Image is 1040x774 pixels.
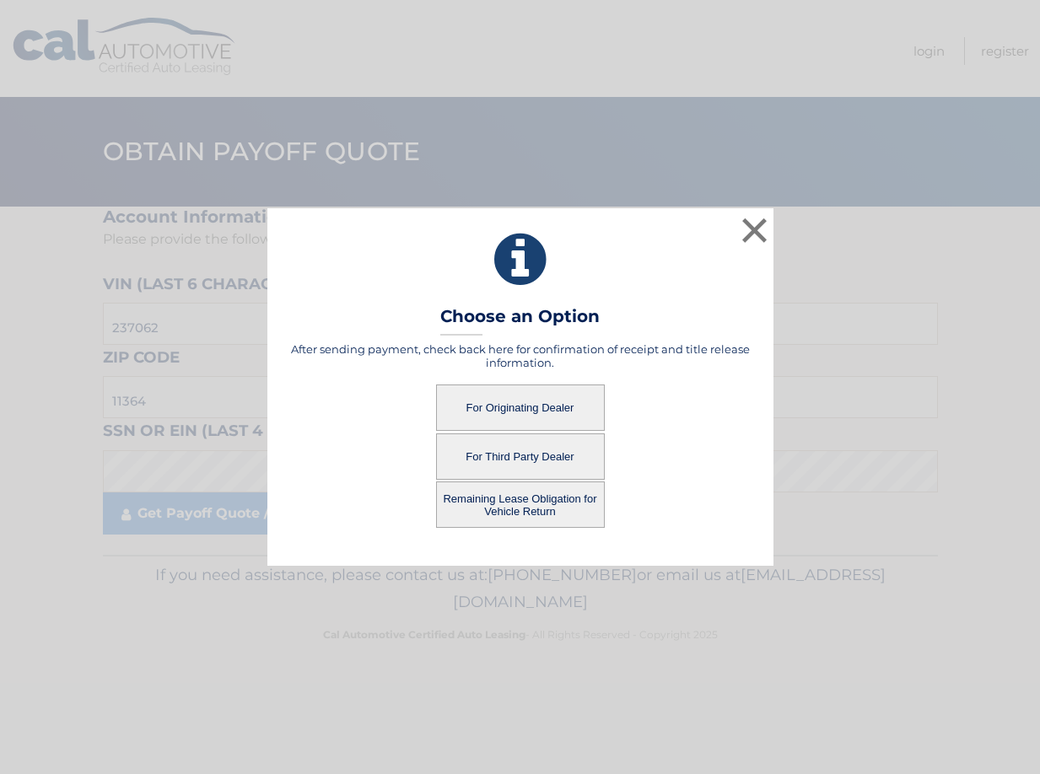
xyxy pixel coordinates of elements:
button: For Third Party Dealer [436,433,605,480]
h5: After sending payment, check back here for confirmation of receipt and title release information. [288,342,752,369]
button: × [738,213,772,247]
button: Remaining Lease Obligation for Vehicle Return [436,481,605,528]
h3: Choose an Option [440,306,600,336]
button: For Originating Dealer [436,384,605,431]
